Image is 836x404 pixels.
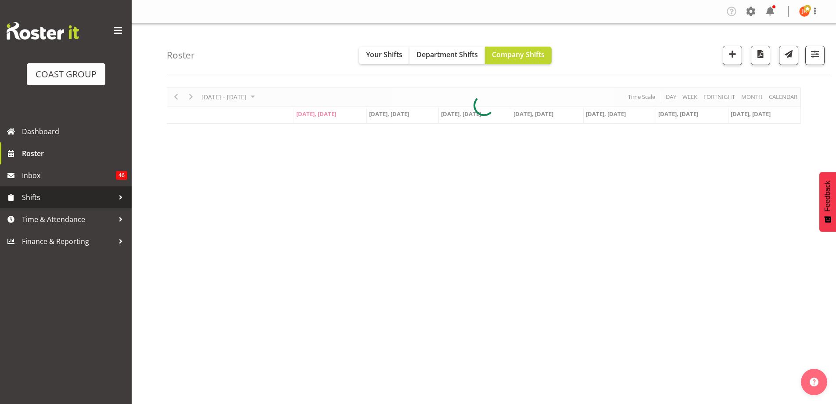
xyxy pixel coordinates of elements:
[7,22,79,40] img: Rosterit website logo
[22,125,127,138] span: Dashboard
[810,378,818,386] img: help-xxl-2.png
[416,50,478,59] span: Department Shifts
[36,68,97,81] div: COAST GROUP
[824,181,832,211] span: Feedback
[409,47,485,64] button: Department Shifts
[805,46,825,65] button: Filter Shifts
[359,47,409,64] button: Your Shifts
[751,46,770,65] button: Download a PDF of the roster according to the set date range.
[492,50,545,59] span: Company Shifts
[799,6,810,17] img: joe-kalantakusuwan-kalantakusuwan8781.jpg
[22,213,114,226] span: Time & Attendance
[22,235,114,248] span: Finance & Reporting
[116,171,127,180] span: 46
[167,50,195,60] h4: Roster
[485,47,552,64] button: Company Shifts
[819,172,836,232] button: Feedback - Show survey
[22,169,116,182] span: Inbox
[366,50,402,59] span: Your Shifts
[22,191,114,204] span: Shifts
[22,147,127,160] span: Roster
[779,46,798,65] button: Send a list of all shifts for the selected filtered period to all rostered employees.
[723,46,742,65] button: Add a new shift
